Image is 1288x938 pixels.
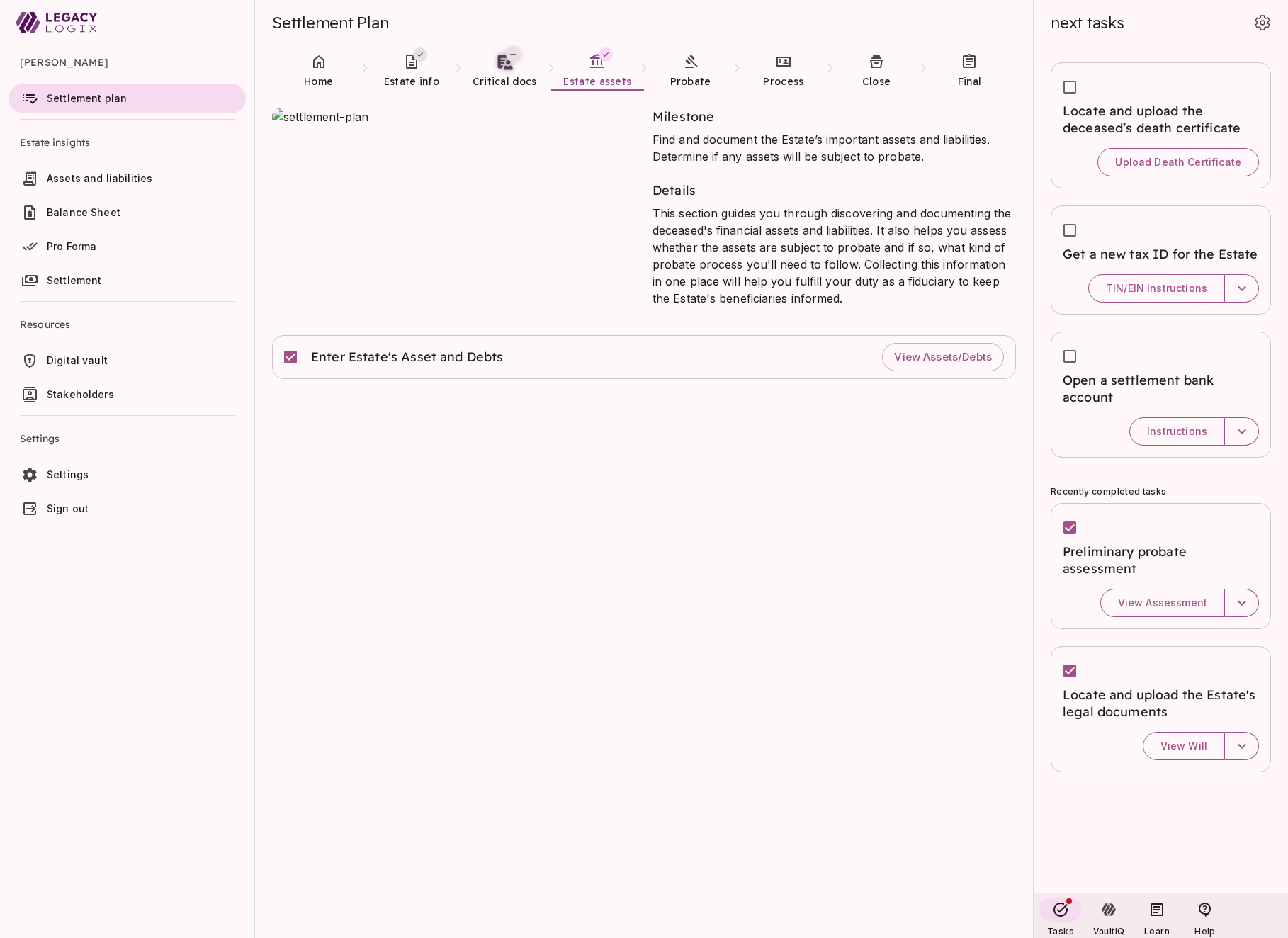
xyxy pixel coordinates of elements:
span: View Assessment [1118,597,1207,609]
a: Balance Sheet [9,198,246,227]
button: TIN/EIN Instructions [1088,274,1225,303]
a: Settlement plan [9,84,246,113]
span: Recently completed tasks [1051,486,1166,497]
span: [PERSON_NAME] [20,45,235,79]
span: Help [1194,926,1215,937]
span: Home [304,75,333,88]
button: Upload Death Certificate [1097,148,1259,176]
span: Stakeholders [47,388,114,400]
span: Pro Forma [47,240,96,252]
span: Probate [670,75,711,88]
span: Final [958,75,982,88]
span: Milestone [653,108,714,125]
span: Preliminary probate assessment [1063,543,1259,577]
span: Settings [20,422,235,456]
a: Assets and liabilities [9,164,246,193]
span: Tasks [1047,926,1074,937]
div: Locate and upload the deceased’s death certificateUpload Death Certificate [1051,62,1271,188]
span: View Will [1160,740,1207,752]
span: Assets and liabilities [47,172,152,184]
span: View Assets/Debts [894,351,992,364]
a: Settlement [9,266,246,295]
span: This section guides you through discovering and documenting the deceased's financial assets and l... [653,206,1011,305]
div: Get a new tax ID for the EstateTIN/EIN Instructions [1051,205,1271,315]
div: Preliminary probate assessmentView Assessment [1051,503,1271,629]
span: Instructions [1147,425,1207,438]
a: Sign out [9,494,246,524]
a: Settings [9,460,246,490]
div: Locate and upload the Estate's legal documentsView Will [1051,646,1271,772]
span: Settlement plan [47,92,127,104]
span: Enter Estate's Asset and Debts [311,349,505,366]
span: TIN/EIN Instructions [1106,282,1207,295]
span: Balance Sheet [47,206,120,218]
span: next tasks [1051,13,1124,33]
a: Digital vault [9,346,246,375]
span: Locate and upload the Estate's legal documents [1063,686,1259,721]
button: View Assets/Debts [882,343,1004,371]
span: Settlement [47,274,102,286]
span: Locate and upload the deceased’s death certificate [1063,103,1259,137]
a: Pro Forma [9,232,246,261]
span: Learn [1144,926,1170,937]
span: Estate info [384,75,439,88]
div: Enter Estate's Asset and DebtsView Assets/Debts [272,335,1016,379]
span: Critical docs [473,75,537,88]
a: Stakeholders [9,380,246,409]
span: VaultIQ [1093,926,1124,937]
button: View Assessment [1100,589,1225,617]
button: View Will [1143,732,1225,760]
span: Find and document the Estate’s important assets and liabilities. Determine if any assets will be ... [653,132,990,164]
span: Digital vault [47,354,108,366]
span: Details [653,182,696,198]
span: Resources [20,307,235,341]
span: Estate insights [20,125,235,159]
span: Close [862,75,891,88]
span: Process [763,75,803,88]
span: Estate assets [563,75,631,88]
div: Open a settlement bank accountInstructions [1051,332,1271,458]
span: Upload Death Certificate [1115,156,1241,169]
img: settlement-plan [272,108,635,305]
span: Get a new tax ID for the Estate [1063,246,1259,263]
span: Settlement Plan [272,13,388,33]
span: Settings [47,468,89,480]
button: Instructions [1129,417,1225,446]
span: Open a settlement bank account [1063,372,1259,406]
span: Sign out [47,502,89,514]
